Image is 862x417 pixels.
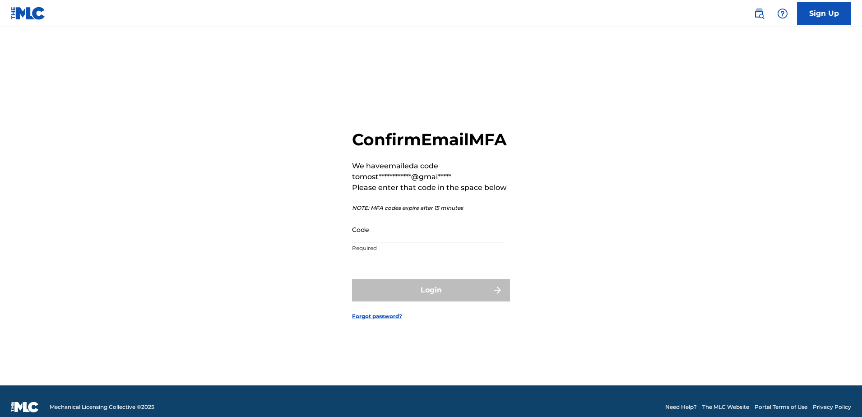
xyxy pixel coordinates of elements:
[352,182,510,193] p: Please enter that code in the space below
[754,8,765,19] img: search
[352,312,402,320] a: Forgot password?
[755,403,807,411] a: Portal Terms of Use
[813,403,851,411] a: Privacy Policy
[50,403,154,411] span: Mechanical Licensing Collective © 2025
[352,204,510,212] p: NOTE: MFA codes expire after 15 minutes
[665,403,697,411] a: Need Help?
[750,5,768,23] a: Public Search
[774,5,792,23] div: Help
[352,244,505,252] p: Required
[817,374,862,417] iframe: Chat Widget
[11,7,46,20] img: MLC Logo
[352,130,510,150] h2: Confirm Email MFA
[702,403,749,411] a: The MLC Website
[11,402,39,412] img: logo
[777,8,788,19] img: help
[797,2,851,25] a: Sign Up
